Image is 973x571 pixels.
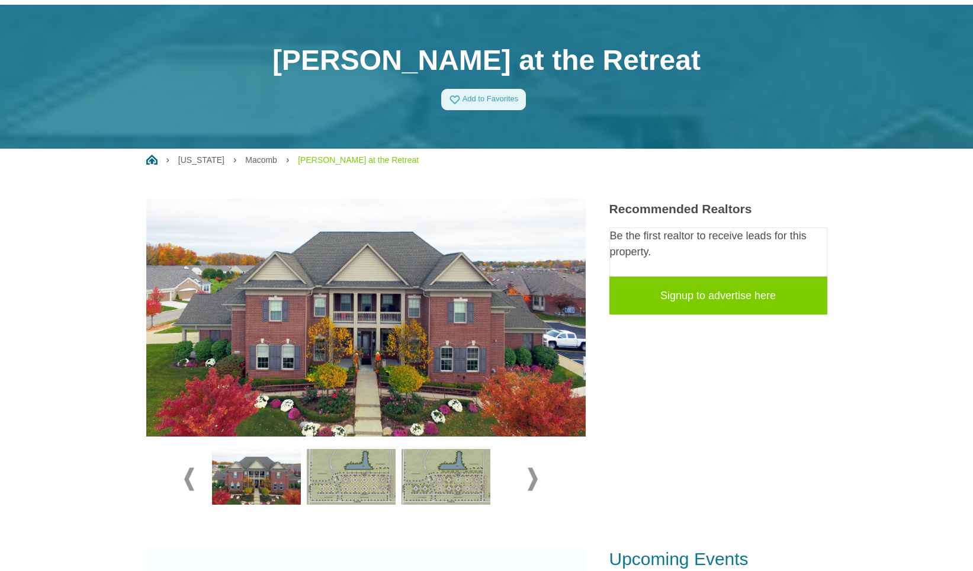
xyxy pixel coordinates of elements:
[178,155,224,165] a: [US_STATE]
[441,89,526,110] a: Add to Favorites
[610,228,827,260] p: Be the first realtor to receive leads for this property.
[146,43,827,78] h1: [PERSON_NAME] at the Retreat
[298,155,419,165] a: [PERSON_NAME] at the Retreat
[463,95,519,104] span: Add to Favorites
[245,155,277,165] a: Macomb
[609,201,827,216] h3: Recommended Realtors
[609,277,827,315] a: Signup to advertise here
[609,548,827,570] h3: Upcoming Events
